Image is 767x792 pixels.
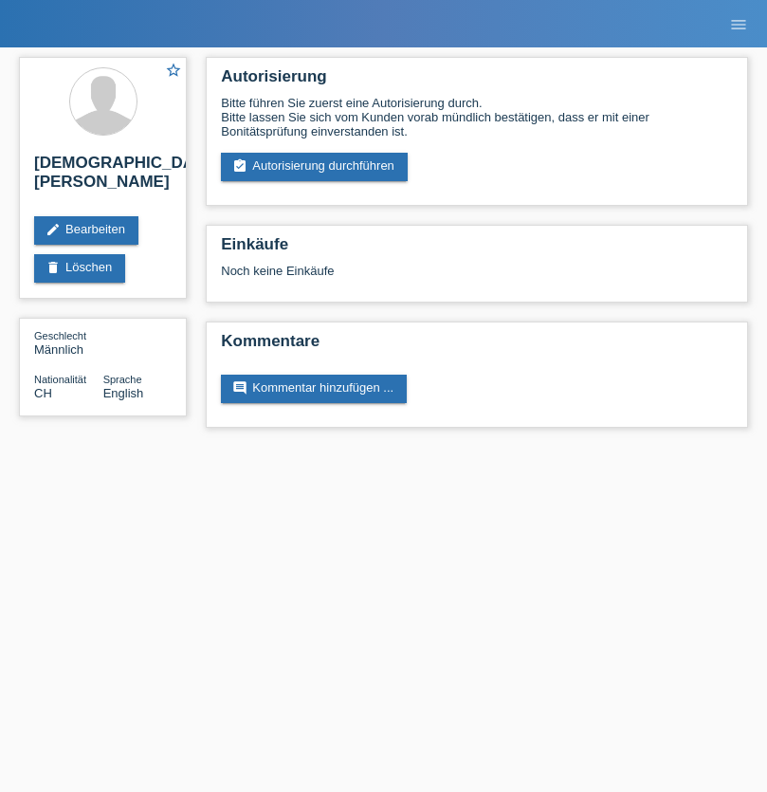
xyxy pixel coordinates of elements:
[46,260,61,275] i: delete
[221,96,733,138] div: Bitte führen Sie zuerst eine Autorisierung durch. Bitte lassen Sie sich vom Kunden vorab mündlich...
[221,332,733,360] h2: Kommentare
[165,62,182,82] a: star_border
[34,216,138,245] a: editBearbeiten
[46,222,61,237] i: edit
[221,153,408,181] a: assignment_turned_inAutorisierung durchführen
[103,386,144,400] span: English
[221,264,733,292] div: Noch keine Einkäufe
[34,386,52,400] span: Schweiz
[34,154,172,201] h2: [DEMOGRAPHIC_DATA][PERSON_NAME]
[34,328,103,357] div: Männlich
[34,254,125,283] a: deleteLöschen
[232,380,247,396] i: comment
[34,330,86,341] span: Geschlecht
[103,374,142,385] span: Sprache
[221,375,407,403] a: commentKommentar hinzufügen ...
[34,374,86,385] span: Nationalität
[165,62,182,79] i: star_border
[720,18,758,29] a: menu
[729,15,748,34] i: menu
[232,158,247,174] i: assignment_turned_in
[221,235,733,264] h2: Einkäufe
[221,67,733,96] h2: Autorisierung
